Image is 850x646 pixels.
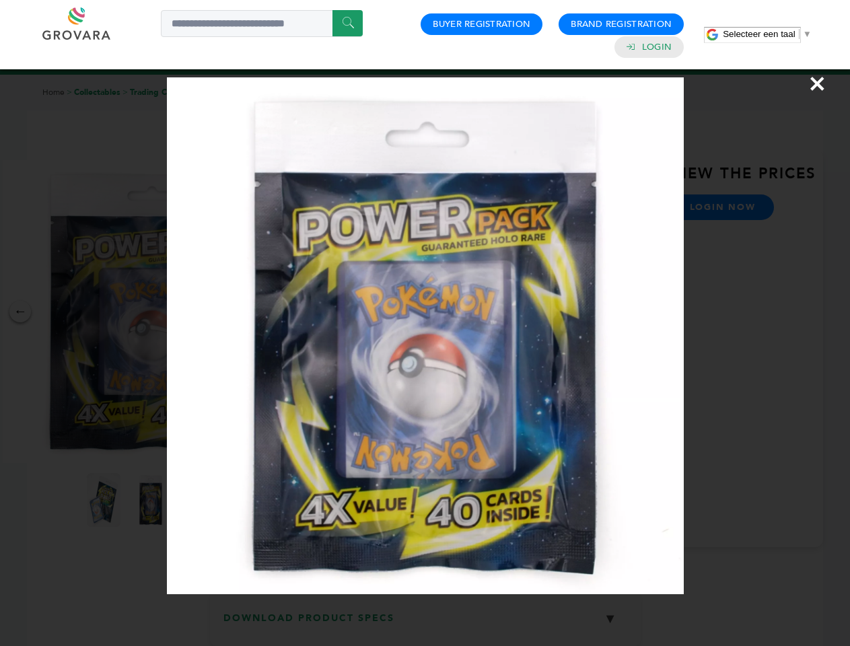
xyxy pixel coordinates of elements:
span: × [808,65,826,102]
a: Selecteer een taal​ [723,29,812,39]
a: Login [642,41,672,53]
a: Buyer Registration [433,18,530,30]
a: Brand Registration [571,18,672,30]
input: Search a product or brand... [161,10,363,37]
span: ​ [799,29,800,39]
img: Image Preview [167,77,684,594]
span: ▼ [803,29,812,39]
span: Selecteer een taal [723,29,795,39]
